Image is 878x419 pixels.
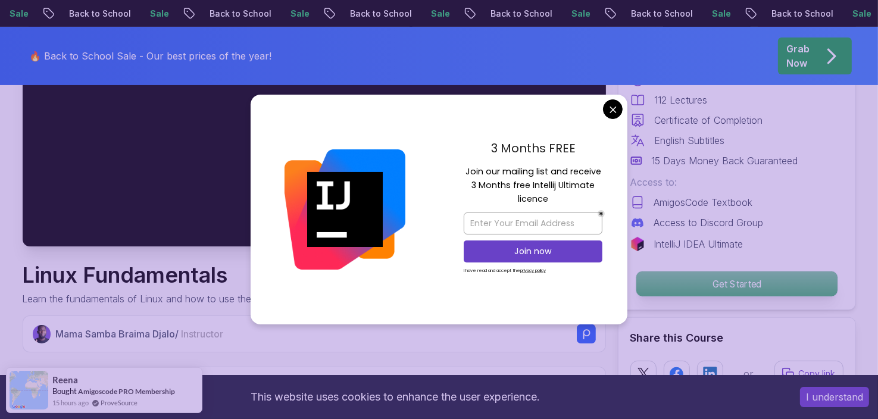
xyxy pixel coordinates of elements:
p: English Subtitles [655,133,725,148]
p: Mama Samba Braima Djalo / [55,327,223,341]
p: Back to School [199,8,280,20]
p: Access to Discord Group [654,215,764,230]
p: Get Started [636,271,837,296]
p: Learn the fundamentals of Linux and how to use the command line [23,292,315,306]
p: Certificate of Completion [655,113,763,127]
p: Copy link [799,368,836,380]
p: AmigosCode Textbook [654,195,753,209]
p: Sale [561,8,599,20]
img: Nelson Djalo [33,325,51,343]
button: Get Started [635,271,838,297]
p: IntelliJ IDEA Ultimate [654,237,743,251]
p: 15 Days Money Back Guaranteed [652,154,798,168]
img: provesource social proof notification image [10,371,48,409]
span: Instructor [181,328,223,340]
p: Sale [280,8,318,20]
p: Sale [702,8,740,20]
h1: Linux Fundamentals [23,263,315,287]
img: jetbrains logo [630,237,645,251]
span: 15 hours ago [52,398,89,408]
p: Sale [421,8,459,20]
h2: Share this Course [630,330,843,346]
a: Amigoscode PRO Membership [78,387,175,396]
span: Bought [52,386,77,396]
p: or [743,367,754,381]
p: Grab Now [787,42,810,70]
p: Sale [140,8,178,20]
button: Copy link [774,361,843,387]
p: Back to School [480,8,561,20]
p: 112 Lectures [655,93,708,107]
div: This website uses cookies to enhance the user experience. [9,384,782,410]
p: Back to School [761,8,842,20]
a: ProveSource [101,398,138,408]
span: Reena [52,375,78,385]
p: Back to School [340,8,421,20]
button: Accept cookies [800,387,869,407]
p: Back to School [621,8,702,20]
p: Access to: [630,175,843,189]
p: Back to School [59,8,140,20]
p: 🔥 Back to School Sale - Our best prices of the year! [30,49,272,63]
